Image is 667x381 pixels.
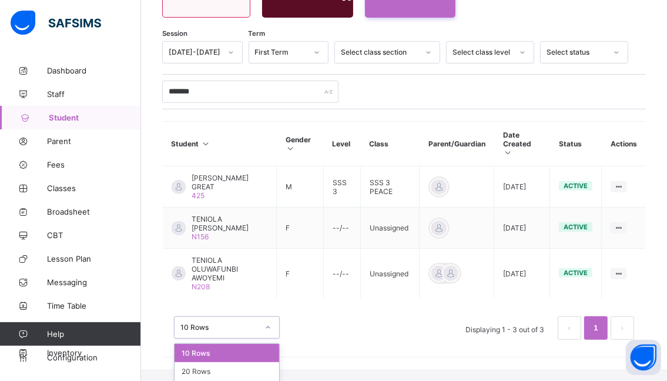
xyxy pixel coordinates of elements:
[192,232,209,241] span: N156
[277,208,324,249] td: F
[277,166,324,208] td: M
[47,329,140,339] span: Help
[277,122,324,166] th: Gender
[286,144,296,153] i: Sort in Ascending Order
[201,139,211,148] i: Sort in Ascending Order
[558,316,581,340] li: 上一页
[341,48,418,57] div: Select class section
[564,269,588,277] span: active
[564,182,588,190] span: active
[360,166,420,208] td: SSS 3 PEACE
[49,113,141,122] span: Student
[255,48,307,57] div: First Term
[453,48,512,57] div: Select class level
[192,191,205,200] span: 425
[47,207,141,216] span: Broadsheet
[162,29,187,38] span: Session
[611,316,634,340] li: 下一页
[47,254,141,263] span: Lesson Plan
[323,166,360,208] td: SSS 3
[611,316,634,340] button: next page
[494,166,550,208] td: [DATE]
[503,148,513,157] i: Sort in Ascending Order
[420,122,494,166] th: Parent/Guardian
[47,160,141,169] span: Fees
[457,316,553,340] li: Displaying 1 - 3 out of 3
[564,223,588,231] span: active
[11,11,101,35] img: safsims
[180,323,258,332] div: 10 Rows
[323,122,360,166] th: Level
[192,173,267,191] span: [PERSON_NAME] GREAT
[360,249,420,299] td: Unassigned
[47,278,141,287] span: Messaging
[494,249,550,299] td: [DATE]
[192,282,210,291] span: N208
[626,340,661,375] button: Open asap
[360,208,420,249] td: Unassigned
[494,208,550,249] td: [DATE]
[494,122,550,166] th: Date Created
[175,362,279,380] div: 20 Rows
[47,89,141,99] span: Staff
[169,48,221,57] div: [DATE]-[DATE]
[175,344,279,362] div: 10 Rows
[323,249,360,299] td: --/--
[163,122,277,166] th: Student
[277,249,324,299] td: F
[323,208,360,249] td: --/--
[584,316,608,340] li: 1
[558,316,581,340] button: prev page
[547,48,606,57] div: Select status
[47,66,141,75] span: Dashboard
[192,256,267,282] span: TENIOLA OLUWAFUNBI AWOYEMI
[550,122,602,166] th: Status
[47,136,141,146] span: Parent
[192,215,267,232] span: TENIOLA [PERSON_NAME]
[47,353,140,362] span: Configuration
[590,320,601,336] a: 1
[47,230,141,240] span: CBT
[249,29,266,38] span: Term
[360,122,420,166] th: Class
[47,183,141,193] span: Classes
[47,301,141,310] span: Time Table
[602,122,646,166] th: Actions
